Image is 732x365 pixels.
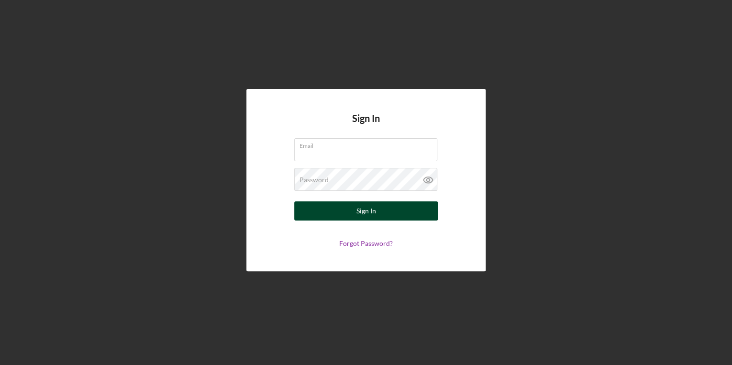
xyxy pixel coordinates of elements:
label: Email [299,139,437,149]
button: Sign In [294,201,438,221]
div: Sign In [356,201,376,221]
h4: Sign In [352,113,380,138]
a: Forgot Password? [339,239,393,247]
label: Password [299,176,329,184]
